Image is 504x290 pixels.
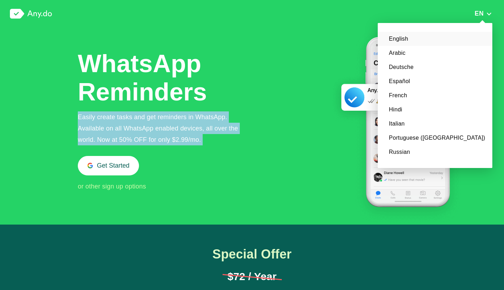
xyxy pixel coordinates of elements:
li: Español [378,74,492,88]
li: Deutsche [378,60,492,74]
li: Russian [378,145,492,159]
h1: $72 / Year [222,271,282,282]
li: English [378,32,492,46]
li: Hindi [378,103,492,117]
h1: WhatsApp Reminders [78,50,209,106]
li: Arabic [378,46,492,60]
div: Easily create tasks and get reminders in WhatsApp. Available on all WhatsApp enabled devices, all... [78,111,250,145]
li: Italian [378,117,492,131]
li: Portuguese ([GEOGRAPHIC_DATA]) [378,131,492,145]
img: down [486,11,492,16]
span: or other sign up options [78,183,146,190]
img: WhatsApp Tasks & Reminders [332,28,484,225]
img: logo [10,9,52,19]
li: French [378,88,492,103]
h1: Special Offer [197,247,307,261]
span: EN [475,10,484,17]
button: Get Started [78,156,139,175]
button: EN [473,10,494,17]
